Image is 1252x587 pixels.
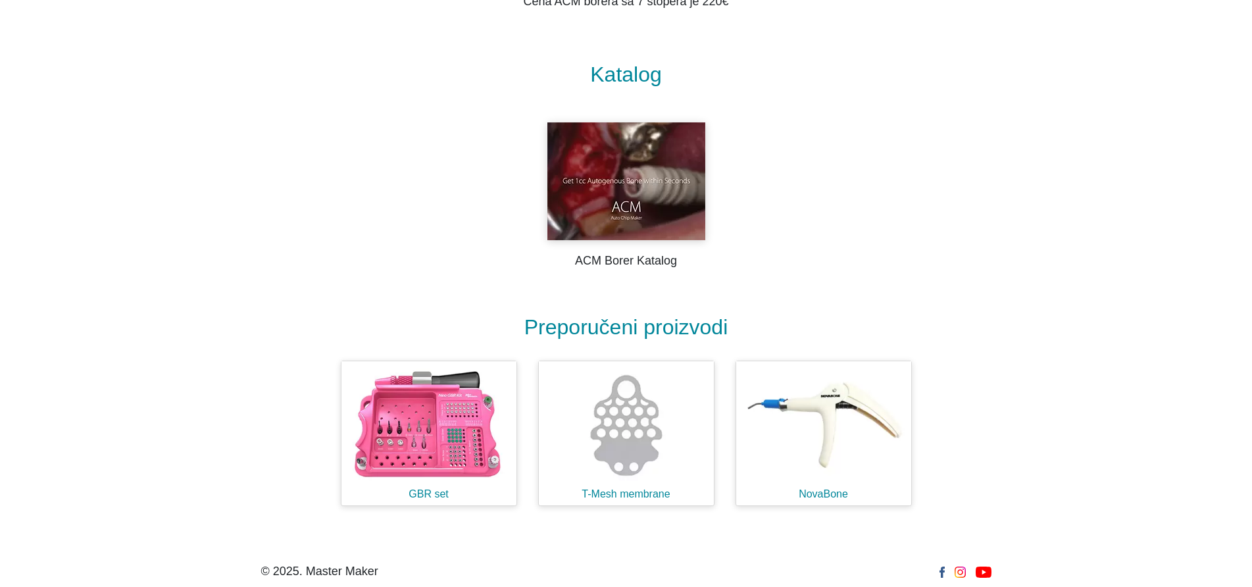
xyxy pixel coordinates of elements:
[268,315,985,340] h2: Preporučeni proizvodi
[330,350,528,517] a: GBR set
[939,567,945,578] img: Facebook
[976,567,991,578] img: Youtube
[955,567,966,578] img: Instagram
[528,350,725,517] a: T-Mesh membrane​
[268,252,985,270] figcaption: ACM Borer Katalog
[736,488,911,500] h1: NovaBone
[268,64,985,85] h2: Katalog
[539,488,714,500] h1: T-Mesh membrane​
[725,350,922,517] a: NovaBone
[341,488,516,500] h1: GBR set
[261,563,378,580] div: © 2025. Master Maker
